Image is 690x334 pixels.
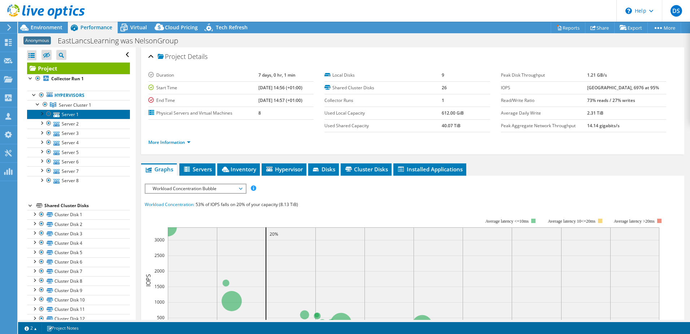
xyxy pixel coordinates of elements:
[154,268,165,274] text: 2000
[27,238,130,248] a: Cluster Disk 4
[501,122,587,129] label: Peak Aggregate Network Throughput
[258,110,261,116] b: 8
[587,123,620,129] b: 14.14 gigabits/s
[442,110,464,116] b: 612.00 GiB
[165,24,198,31] span: Cloud Pricing
[44,201,130,210] div: Shared Cluster Disks
[671,5,682,17] span: DS
[27,305,130,314] a: Cluster Disk 11
[27,138,130,147] a: Server 4
[196,201,298,207] span: 53% of IOPS falls on 20% of your capacity (8.13 TiB)
[27,129,130,138] a: Server 3
[485,219,529,224] tspan: Average latency <=10ms
[216,24,248,31] span: Tech Refresh
[148,84,258,91] label: Start Time
[27,257,130,267] a: Cluster Disk 6
[27,119,130,128] a: Server 2
[183,166,212,173] span: Servers
[442,123,460,129] b: 40.07 TiB
[585,22,615,33] a: Share
[54,37,189,45] h1: EastLancsLearning was NelsonGroup
[59,102,91,108] span: Server Cluster 1
[188,52,208,61] span: Details
[587,110,603,116] b: 2.31 TiB
[27,100,130,110] a: Server Cluster 1
[27,63,130,74] a: Project
[27,210,130,219] a: Cluster Disk 1
[501,97,587,104] label: Read/Write Ratio
[27,110,130,119] a: Server 1
[324,97,442,104] label: Collector Runs
[397,166,463,173] span: Installed Applications
[27,219,130,229] a: Cluster Disk 2
[27,91,130,100] a: Hypervisors
[148,72,258,79] label: Duration
[145,166,173,173] span: Graphs
[221,166,256,173] span: Inventory
[442,85,447,91] b: 26
[442,97,444,103] b: 1
[548,219,595,224] tspan: Average latency 10<=20ms
[27,314,130,324] a: Cluster Disk 12
[148,97,258,104] label: End Time
[324,122,442,129] label: Used Shared Capacity
[154,299,165,305] text: 1000
[51,76,84,82] b: Collector Run 1
[501,72,587,79] label: Peak Disk Throughput
[130,24,147,31] span: Virtual
[587,72,607,78] b: 1.21 GB/s
[614,22,648,33] a: Export
[23,37,51,44] span: Anonymous
[265,166,303,173] span: Hypervisor
[344,166,388,173] span: Cluster Disks
[27,166,130,176] a: Server 7
[148,139,191,145] a: More Information
[27,176,130,185] a: Server 8
[324,110,442,117] label: Used Local Capacity
[258,72,296,78] b: 7 days, 0 hr, 1 min
[324,72,442,79] label: Local Disks
[144,274,152,287] text: IOPS
[27,229,130,238] a: Cluster Disk 3
[154,252,165,258] text: 2500
[80,24,112,31] span: Performance
[647,22,681,33] a: More
[27,295,130,304] a: Cluster Disk 10
[27,147,130,157] a: Server 5
[27,157,130,166] a: Server 6
[551,22,585,33] a: Reports
[27,276,130,286] a: Cluster Disk 8
[587,97,635,103] b: 73% reads / 27% writes
[145,201,195,207] span: Workload Concentration:
[614,219,655,224] text: Average latency >20ms
[324,84,442,91] label: Shared Cluster Disks
[149,184,242,193] span: Workload Concentration Bubble
[27,267,130,276] a: Cluster Disk 7
[157,314,165,321] text: 500
[501,110,587,117] label: Average Daily Write
[258,97,302,103] b: [DATE] 14:57 (+01:00)
[587,85,659,91] b: [GEOGRAPHIC_DATA], 6976 at 95%
[27,286,130,295] a: Cluster Disk 9
[148,110,258,117] label: Physical Servers and Virtual Machines
[312,166,335,173] span: Disks
[42,324,84,333] a: Project Notes
[31,24,62,31] span: Environment
[154,283,165,290] text: 1500
[501,84,587,91] label: IOPS
[258,85,302,91] b: [DATE] 14:56 (+01:00)
[19,324,42,333] a: 2
[625,8,632,14] svg: \n
[158,53,186,60] span: Project
[442,72,444,78] b: 9
[154,237,165,243] text: 3000
[27,248,130,257] a: Cluster Disk 5
[27,74,130,83] a: Collector Run 1
[270,231,278,237] text: 20%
